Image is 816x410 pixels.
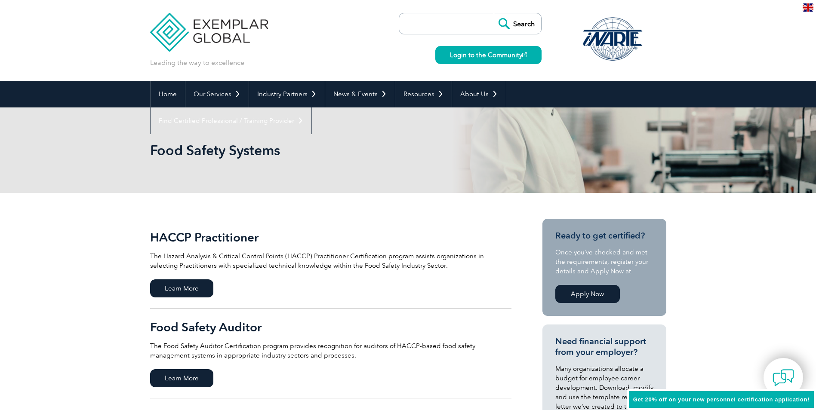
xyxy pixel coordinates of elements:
[150,219,511,309] a: HACCP Practitioner The Hazard Analysis & Critical Control Points (HACCP) Practitioner Certificati...
[185,81,249,107] a: Our Services
[150,320,511,334] h2: Food Safety Auditor
[151,81,185,107] a: Home
[803,3,813,12] img: en
[395,81,452,107] a: Resources
[150,279,213,297] span: Learn More
[633,396,810,403] span: Get 20% off on your new personnel certification application!
[249,81,325,107] a: Industry Partners
[555,248,653,276] p: Once you’ve checked and met the requirements, register your details and Apply Now at
[773,367,794,389] img: contact-chat.png
[555,230,653,241] h3: Ready to get certified?
[555,285,620,303] a: Apply Now
[452,81,506,107] a: About Us
[150,142,480,159] h1: Food Safety Systems
[494,13,541,34] input: Search
[522,52,527,57] img: open_square.png
[151,107,311,134] a: Find Certified Professional / Training Provider
[325,81,395,107] a: News & Events
[150,251,511,270] p: The Hazard Analysis & Critical Control Points (HACCP) Practitioner Certification program assists ...
[435,46,542,64] a: Login to the Community
[150,309,511,398] a: Food Safety Auditor The Food Safety Auditor Certification program provides recognition for audito...
[555,336,653,358] h3: Need financial support from your employer?
[150,58,244,67] p: Leading the way to excellence
[150,230,511,244] h2: HACCP Practitioner
[150,369,213,387] span: Learn More
[150,341,511,360] p: The Food Safety Auditor Certification program provides recognition for auditors of HACCP-based fo...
